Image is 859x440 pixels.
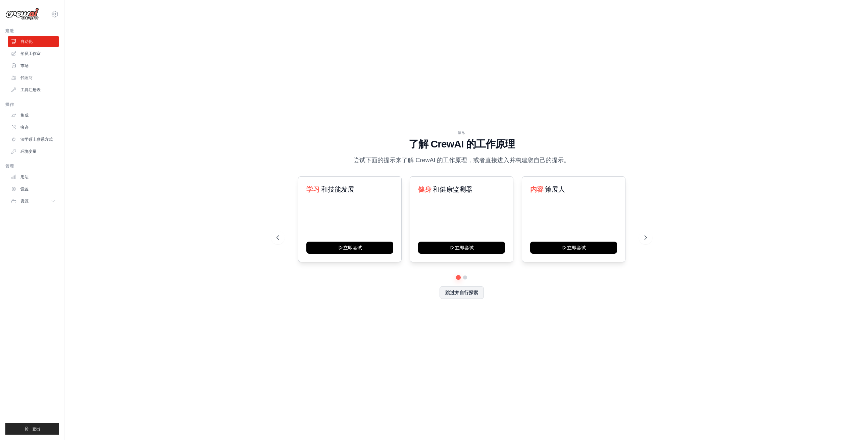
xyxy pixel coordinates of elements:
font: 和技能发展 [321,186,354,193]
font: 学习 [306,186,319,193]
font: 资源 [20,199,29,203]
a: 代理商 [8,72,59,83]
font: 管理 [5,164,14,169]
font: 法学硕士联系方式 [20,137,53,142]
font: 立即尝试 [343,245,362,250]
font: 内容 [530,186,543,193]
font: 用法 [20,175,29,179]
a: 船员工作室 [8,48,59,59]
font: 环境变量 [20,149,37,154]
button: 立即尝试 [306,242,393,254]
font: 代理商 [20,75,33,80]
a: 痕迹 [8,122,59,133]
font: 立即尝试 [567,245,586,250]
a: 集成 [8,110,59,121]
font: 跳过并自行探索 [445,290,478,295]
font: 了解 CrewAI 的工作原理 [409,138,515,149]
button: 立即尝试 [418,242,505,254]
button: 跳过并自行探索 [440,286,484,299]
font: 健身 [418,186,431,193]
font: 操作 [5,102,14,107]
font: 尝试下面的提示来了解 CrewAI 的工作原理，或者直接进入并构建您自己的提示。 [353,157,570,164]
font: 和健康监测器 [433,186,473,193]
font: 市场 [20,63,29,68]
font: 船员工作室 [20,51,41,56]
font: 设置 [20,187,29,191]
button: 立即尝试 [530,242,617,254]
a: 市场 [8,60,59,71]
button: 资源 [8,196,59,206]
font: 集成 [20,113,29,118]
font: 痕迹 [20,125,29,130]
a: 工具注册表 [8,84,59,95]
font: 立即尝试 [455,245,474,250]
font: 自动化 [20,39,33,44]
font: 建造 [5,28,14,33]
font: 工具注册表 [20,87,41,92]
font: 登出 [32,427,40,431]
a: 用法 [8,172,59,182]
button: 登出 [5,423,59,435]
a: 设置 [8,184,59,194]
a: 法学硕士联系方式 [8,134,59,145]
font: 策展人 [545,186,565,193]
a: 自动化 [8,36,59,47]
font: 演练 [458,131,465,135]
img: 标识 [5,8,39,20]
a: 环境变量 [8,146,59,157]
